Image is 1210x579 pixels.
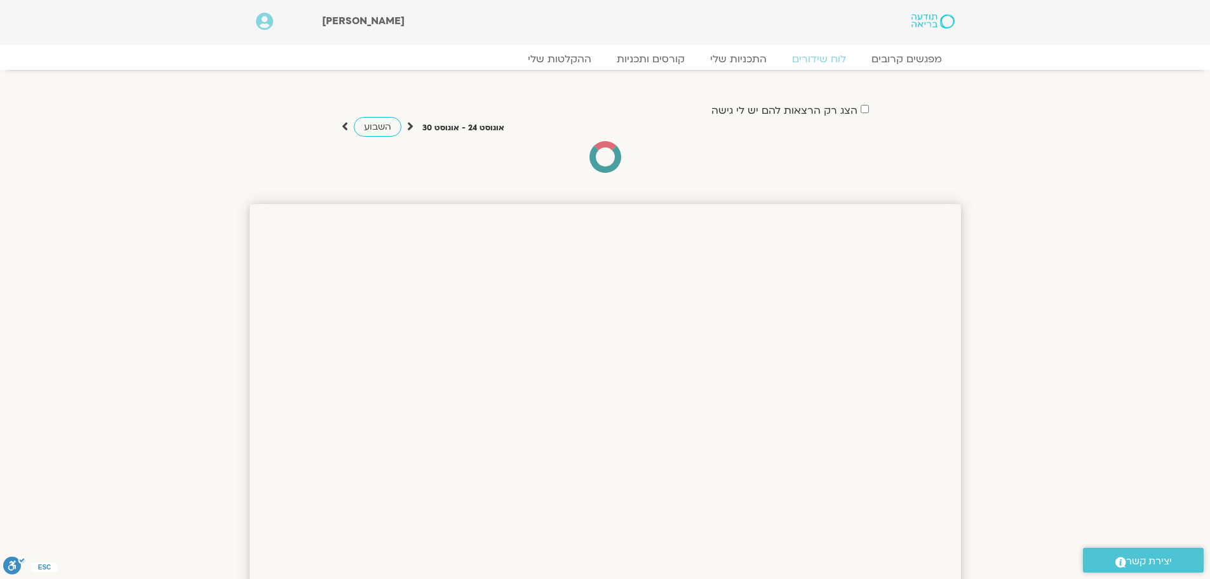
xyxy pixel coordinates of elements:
span: יצירת קשר [1126,553,1172,570]
a: ההקלטות שלי [515,53,604,65]
a: יצירת קשר [1083,548,1204,573]
nav: Menu [256,53,955,65]
a: השבוע [354,117,401,137]
span: [PERSON_NAME] [322,14,405,28]
span: השבוע [364,121,391,133]
a: לוח שידורים [779,53,859,65]
a: התכניות שלי [697,53,779,65]
a: מפגשים קרובים [859,53,955,65]
p: אוגוסט 24 - אוגוסט 30 [422,121,504,135]
label: הצג רק הרצאות להם יש לי גישה [711,105,857,116]
a: קורסים ותכניות [604,53,697,65]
